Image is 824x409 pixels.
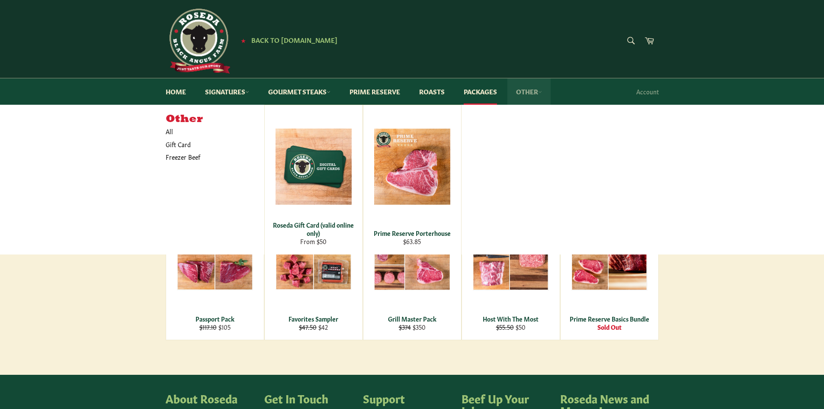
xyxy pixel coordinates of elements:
div: Prime Reserve Basics Bundle [566,315,653,323]
a: Host With The Most Host With The Most $55.50 $50 [462,190,560,340]
img: Roseda Beef [166,9,231,74]
div: From $50 [270,237,357,245]
a: All [161,125,264,138]
a: Roseda Gift Card (valid online only) Roseda Gift Card (valid online only) From $50 [264,105,363,254]
s: $117.10 [199,322,217,331]
s: $55.50 [496,322,514,331]
a: Gift Card [161,138,256,151]
a: Other [507,78,551,105]
s: $47.50 [299,322,317,331]
a: Prime Reserve Porterhouse Prime Reserve Porterhouse $63.85 [363,105,462,254]
div: $63.85 [369,237,455,245]
span: ★ [241,37,246,44]
img: Prime Reserve Porterhouse [374,129,450,205]
div: Sold Out [566,323,653,331]
div: Passport Pack [171,315,258,323]
h4: Support [363,392,453,404]
s: $374 [399,322,411,331]
div: $350 [369,323,455,331]
a: Gourmet Steaks [260,78,339,105]
img: Roseda Gift Card (valid online only) [276,129,352,205]
h4: About Roseda [166,392,256,404]
a: Home [157,78,195,105]
div: Prime Reserve Porterhouse [369,229,455,237]
div: $50 [467,323,554,331]
a: Favorites Sampler Favorites Sampler $47.50 $42 [264,190,363,340]
a: Signatures [196,78,258,105]
a: Prime Reserve Basics Bundle Prime Reserve Basics Bundle Sold Out [560,190,659,340]
a: ★ Back to [DOMAIN_NAME] [237,37,337,44]
h5: Other [166,113,264,126]
a: Roasts [410,78,453,105]
a: Passport Pack Passport Pack $117.10 $105 [166,190,264,340]
div: $105 [171,323,258,331]
a: Account [632,79,663,104]
div: Roseda Gift Card (valid online only) [270,221,357,238]
div: Host With The Most [467,315,554,323]
div: Favorites Sampler [270,315,357,323]
a: Prime Reserve [341,78,409,105]
a: Packages [455,78,506,105]
div: Grill Master Pack [369,315,455,323]
a: Freezer Beef [161,151,256,163]
a: Grill Master Pack Grill Master Pack $374 $350 [363,190,462,340]
h4: Get In Touch [264,392,354,404]
span: Back to [DOMAIN_NAME] [251,35,337,44]
div: $42 [270,323,357,331]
